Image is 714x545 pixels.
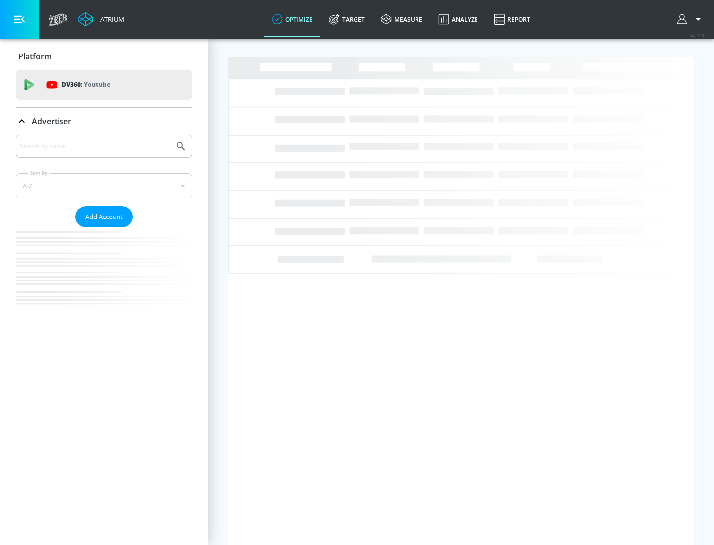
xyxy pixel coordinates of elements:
[75,206,133,227] button: Add Account
[62,79,110,90] p: DV360:
[20,140,170,153] input: Search by name
[16,70,192,100] div: DV360: Youtube
[16,135,192,324] div: Advertiser
[18,51,52,62] p: Platform
[28,170,50,176] label: Sort By
[486,1,538,37] a: Report
[16,43,192,70] div: Platform
[16,227,192,324] nav: list of Advertiser
[430,1,486,37] a: Analyze
[16,173,192,198] div: A-Z
[690,33,704,38] span: v 4.19.0
[264,1,321,37] a: optimize
[32,116,71,127] p: Advertiser
[321,1,373,37] a: Target
[84,79,110,90] p: Youtube
[373,1,430,37] a: measure
[78,12,124,27] a: Atrium
[16,108,192,135] div: Advertiser
[85,211,123,222] span: Add Account
[96,15,124,24] div: Atrium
